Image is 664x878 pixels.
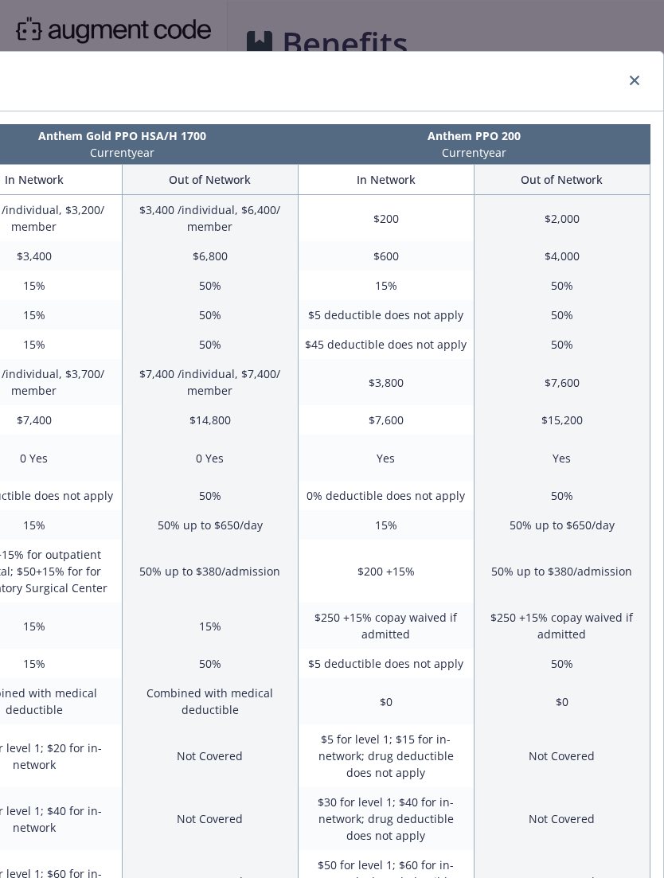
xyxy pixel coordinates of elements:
td: 50% up to $380/admission [474,540,650,603]
td: 0 Yes [122,435,298,481]
td: Yes [298,435,474,481]
td: Yes [474,435,650,481]
td: 0% deductible does not apply [298,481,474,510]
td: 50% [474,330,650,359]
td: $5 deductible does not apply [298,300,474,330]
td: Not Covered [122,724,298,787]
td: Combined with medical deductible [122,678,298,724]
td: 50% up to $650/day [474,510,650,540]
p: Current year [302,144,647,161]
td: 50% [474,481,650,510]
td: $5 for level 1; $15 for in-network; drug deductible does not apply [298,724,474,787]
td: 50% [474,271,650,300]
td: Not Covered [474,724,650,787]
td: 50% up to $380/admission [122,540,298,603]
td: Not Covered [474,787,650,850]
td: 50% [122,481,298,510]
td: $6,800 [122,241,298,271]
td: $250 +15% copay waived if admitted [474,603,650,649]
td: 15% [122,603,298,649]
td: $250 +15% copay waived if admitted [298,603,474,649]
th: Out of Network [122,165,298,195]
td: $45 deductible does not apply [298,330,474,359]
td: $0 [298,678,474,724]
td: 50% [122,649,298,678]
td: $7,600 [298,405,474,435]
td: $600 [298,241,474,271]
a: close [625,71,644,90]
td: $200 +15% [298,540,474,603]
td: $15,200 [474,405,650,435]
td: $7,600 [474,359,650,405]
td: $200 [298,195,474,242]
td: $3,800 [298,359,474,405]
td: $4,000 [474,241,650,271]
td: $7,400 /individual, $7,400/ member [122,359,298,405]
td: $5 deductible does not apply [298,649,474,678]
td: 50% up to $650/day [122,510,298,540]
p: Anthem PPO 200 [302,127,647,144]
th: In Network [298,165,474,195]
td: 15% [298,271,474,300]
td: $30 for level 1; $40 for in-network; drug deductible does not apply [298,787,474,850]
td: 50% [474,300,650,330]
td: 50% [122,271,298,300]
td: $14,800 [122,405,298,435]
th: Out of Network [474,165,650,195]
td: 15% [298,510,474,540]
td: $3,400 /individual, $6,400/ member [122,195,298,242]
td: Not Covered [122,787,298,850]
td: $0 [474,678,650,724]
td: 50% [122,330,298,359]
td: 50% [122,300,298,330]
td: 50% [474,649,650,678]
td: $2,000 [474,195,650,242]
